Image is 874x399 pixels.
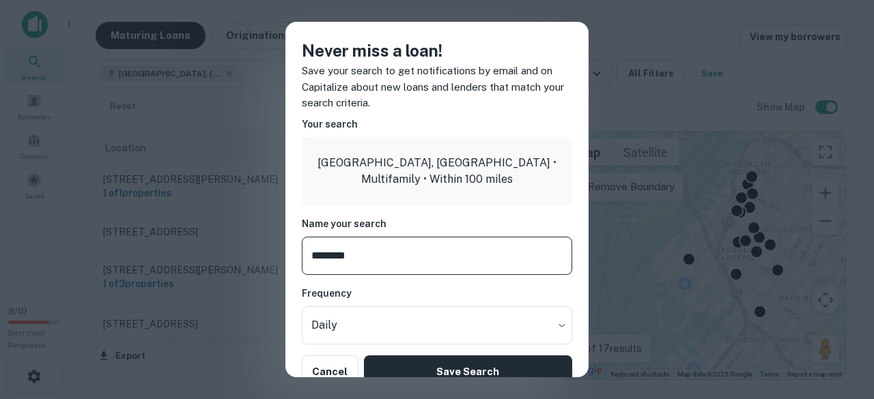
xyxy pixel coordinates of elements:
[302,117,572,132] h6: Your search
[302,306,572,344] div: Without label
[364,355,572,388] button: Save Search
[302,63,572,111] p: Save your search to get notifications by email and on Capitalize about new loans and lenders that...
[806,290,874,355] iframe: Chat Widget
[302,216,572,231] h6: Name your search
[302,38,572,63] h4: Never miss a loan!
[313,155,561,188] p: [GEOGRAPHIC_DATA], [GEOGRAPHIC_DATA] • Multifamily • Within 100 miles
[302,286,572,301] h6: Frequency
[302,355,358,388] button: Cancel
